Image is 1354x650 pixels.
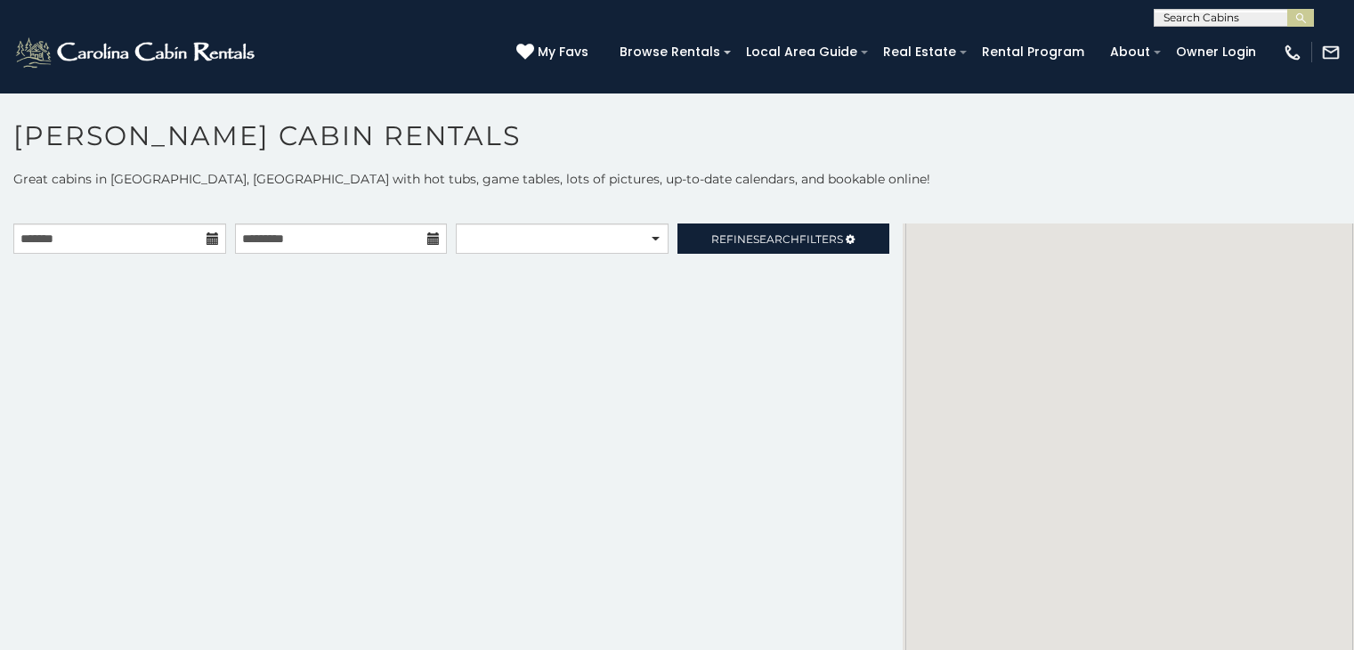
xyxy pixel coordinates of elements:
[538,43,588,61] span: My Favs
[1167,38,1265,66] a: Owner Login
[973,38,1093,66] a: Rental Program
[874,38,965,66] a: Real Estate
[737,38,866,66] a: Local Area Guide
[1101,38,1159,66] a: About
[1321,43,1341,62] img: mail-regular-white.png
[753,232,799,246] span: Search
[677,223,890,254] a: RefineSearchFilters
[13,35,260,70] img: White-1-2.png
[611,38,729,66] a: Browse Rentals
[711,232,843,246] span: Refine Filters
[1283,43,1302,62] img: phone-regular-white.png
[516,43,593,62] a: My Favs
